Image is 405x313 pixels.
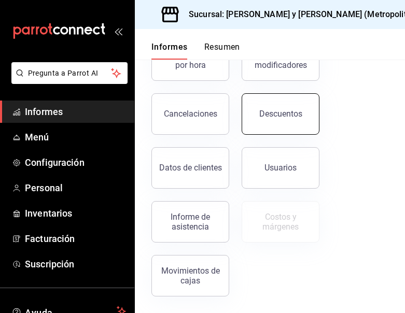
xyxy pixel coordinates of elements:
a: Pregunta a Parrot AI [7,75,128,86]
div: pestañas de navegación [151,41,240,60]
button: Datos de clientes [151,147,229,189]
font: Resumen [204,42,240,52]
font: Costos y márgenes [262,212,299,232]
button: Descuentos [242,93,319,135]
font: Suscripción [25,259,74,269]
font: Usuarios [264,163,297,173]
font: Informe de asistencia [171,212,210,232]
button: Pregunta a Parrot AI [11,62,128,84]
button: abrir_cajón_menú [114,27,122,35]
button: Informe de asistencia [151,201,229,243]
button: Usuarios [242,147,319,189]
font: Configuración [25,157,85,168]
font: Análisis de venta por hora [159,50,221,70]
font: Personal [25,182,63,193]
font: Pregunta a Parrot AI [28,69,99,77]
button: Análisis de venta por hora [151,39,229,81]
font: Datos de clientes [159,163,222,173]
font: Movimientos de cajas [161,266,220,286]
button: Contrata inventarios para ver este informe [242,201,319,243]
font: Cancelaciones [164,109,217,119]
font: Inventarios [25,208,72,219]
font: Grupos modificadores [255,50,307,70]
font: Informes [25,106,63,117]
font: Informes [151,42,188,52]
button: Grupos modificadores [242,39,319,81]
font: Facturación [25,233,75,244]
button: Cancelaciones [151,93,229,135]
font: Menú [25,132,49,143]
button: Movimientos de cajas [151,255,229,296]
font: Descuentos [259,109,302,119]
